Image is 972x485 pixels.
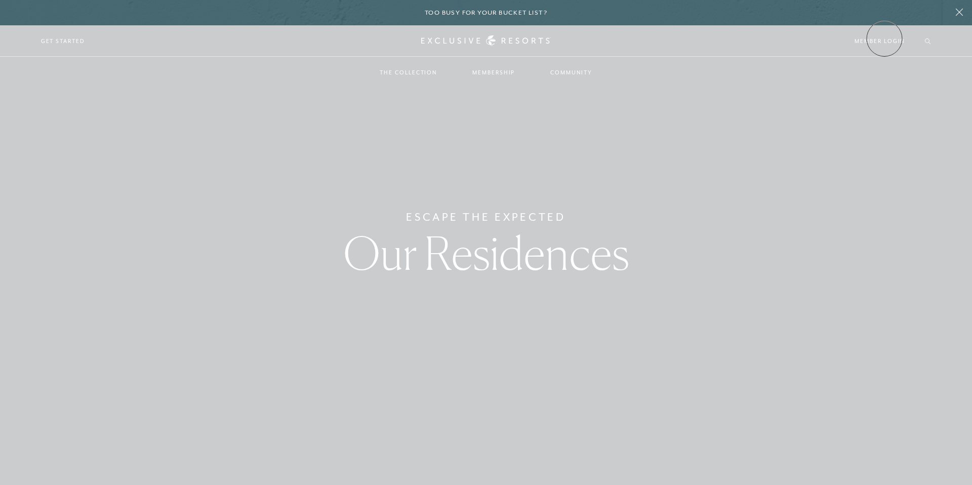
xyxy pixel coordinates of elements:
[343,230,629,276] h1: Our Residences
[540,58,602,87] a: Community
[41,36,85,46] a: Get Started
[406,209,565,225] h6: Escape The Expected
[370,58,447,87] a: The Collection
[855,36,905,46] a: Member Login
[462,58,525,87] a: Membership
[425,8,547,18] h6: Too busy for your bucket list?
